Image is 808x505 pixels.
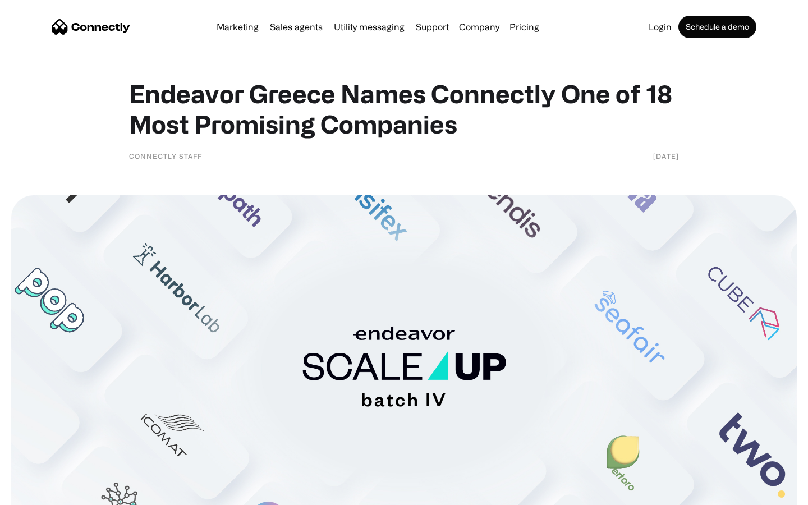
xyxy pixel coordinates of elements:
[459,19,499,35] div: Company
[505,22,544,31] a: Pricing
[212,22,263,31] a: Marketing
[644,22,676,31] a: Login
[329,22,409,31] a: Utility messaging
[411,22,453,31] a: Support
[129,150,202,162] div: Connectly Staff
[265,22,327,31] a: Sales agents
[129,79,679,139] h1: Endeavor Greece Names Connectly One of 18 Most Promising Companies
[653,150,679,162] div: [DATE]
[678,16,756,38] a: Schedule a demo
[11,485,67,501] aside: Language selected: English
[22,485,67,501] ul: Language list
